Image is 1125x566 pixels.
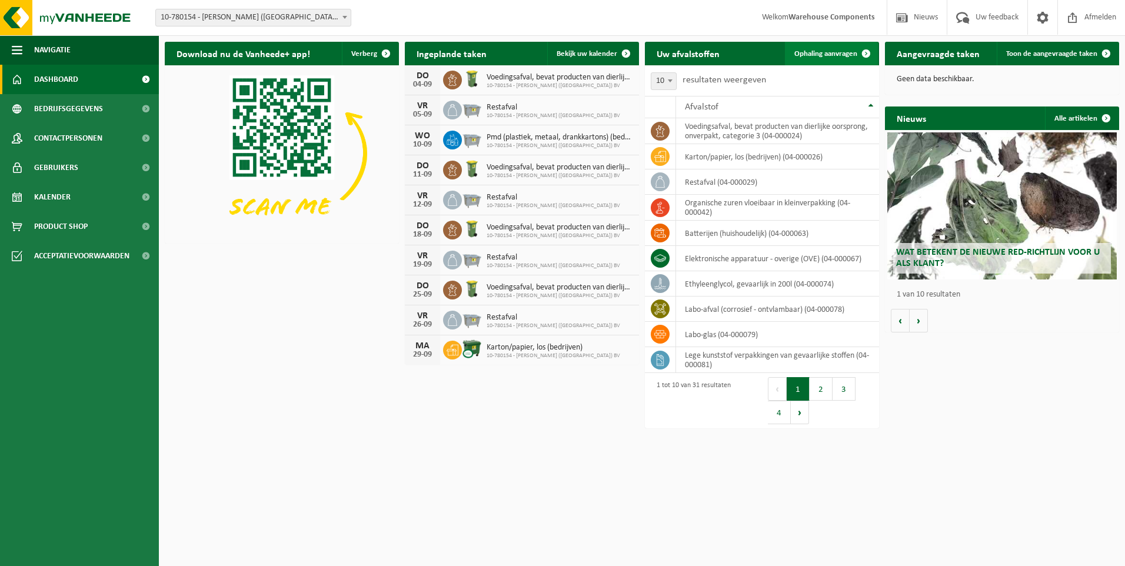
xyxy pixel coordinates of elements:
img: WB-0140-HPE-GN-50 [462,219,482,239]
td: elektronische apparatuur - overige (OVE) (04-000067) [676,246,879,271]
div: DO [411,221,434,231]
span: 10-780154 - ROYAL SANDERS (BELGIUM) BV - IEPER [155,9,351,26]
button: Previous [768,377,787,401]
span: Voedingsafval, bevat producten van dierlijke oorsprong, onverpakt, categorie 3 [487,163,633,172]
span: Bekijk uw kalender [557,50,617,58]
span: Voedingsafval, bevat producten van dierlijke oorsprong, onverpakt, categorie 3 [487,223,633,232]
span: 10-780154 - [PERSON_NAME] ([GEOGRAPHIC_DATA]) BV [487,262,620,269]
span: 10-780154 - [PERSON_NAME] ([GEOGRAPHIC_DATA]) BV [487,322,620,329]
span: Acceptatievoorwaarden [34,241,129,271]
button: Next [791,401,809,424]
a: Alle artikelen [1045,106,1118,130]
td: restafval (04-000029) [676,169,879,195]
div: 05-09 [411,111,434,119]
span: Wat betekent de nieuwe RED-richtlijn voor u als klant? [896,248,1100,268]
span: Restafval [487,313,620,322]
div: 12-09 [411,201,434,209]
span: Restafval [487,103,620,112]
img: WB-2500-GAL-GY-01 [462,189,482,209]
span: 10-780154 - [PERSON_NAME] ([GEOGRAPHIC_DATA]) BV [487,292,633,299]
button: Vorige [891,309,910,332]
div: 11-09 [411,171,434,179]
span: Verberg [351,50,377,58]
span: Kalender [34,182,71,212]
span: Afvalstof [685,102,718,112]
strong: Warehouse Components [788,13,875,22]
img: WB-0140-HPE-GN-50 [462,69,482,89]
h2: Aangevraagde taken [885,42,991,65]
img: WB-2500-GAL-GY-01 [462,249,482,269]
span: Ophaling aanvragen [794,50,857,58]
span: 10 [651,72,677,90]
h2: Uw afvalstoffen [645,42,731,65]
img: Download de VHEPlus App [165,65,399,241]
div: 29-09 [411,351,434,359]
span: 10-780154 - [PERSON_NAME] ([GEOGRAPHIC_DATA]) BV [487,172,633,179]
a: Wat betekent de nieuwe RED-richtlijn voor u als klant? [887,132,1117,279]
div: VR [411,191,434,201]
div: WO [411,131,434,141]
span: 10 [651,73,676,89]
span: Gebruikers [34,153,78,182]
img: WB-0140-HPE-GN-50 [462,159,482,179]
td: voedingsafval, bevat producten van dierlijke oorsprong, onverpakt, categorie 3 (04-000024) [676,118,879,144]
td: batterijen (huishoudelijk) (04-000063) [676,221,879,246]
span: 10-780154 - [PERSON_NAME] ([GEOGRAPHIC_DATA]) BV [487,232,633,239]
div: 25-09 [411,291,434,299]
span: 10-780154 - ROYAL SANDERS (BELGIUM) BV - IEPER [156,9,351,26]
span: 10-780154 - [PERSON_NAME] ([GEOGRAPHIC_DATA]) BV [487,142,633,149]
p: 1 van 10 resultaten [897,291,1113,299]
a: Bekijk uw kalender [547,42,638,65]
h2: Download nu de Vanheede+ app! [165,42,322,65]
h2: Nieuws [885,106,938,129]
td: organische zuren vloeibaar in kleinverpakking (04-000042) [676,195,879,221]
button: Verberg [342,42,398,65]
button: 3 [833,377,856,401]
img: WB-2500-GAL-GY-01 [462,309,482,329]
div: 10-09 [411,141,434,149]
span: 10-780154 - [PERSON_NAME] ([GEOGRAPHIC_DATA]) BV [487,112,620,119]
span: 10-780154 - [PERSON_NAME] ([GEOGRAPHIC_DATA]) BV [487,202,620,209]
a: Ophaling aanvragen [785,42,878,65]
div: 1 tot 10 van 31 resultaten [651,376,731,425]
td: karton/papier, los (bedrijven) (04-000026) [676,144,879,169]
td: labo-afval (corrosief - ontvlambaar) (04-000078) [676,297,879,322]
div: 18-09 [411,231,434,239]
span: Restafval [487,253,620,262]
span: Bedrijfsgegevens [34,94,103,124]
div: 04-09 [411,81,434,89]
a: Toon de aangevraagde taken [997,42,1118,65]
span: Dashboard [34,65,78,94]
button: 1 [787,377,810,401]
span: Voedingsafval, bevat producten van dierlijke oorsprong, onverpakt, categorie 3 [487,283,633,292]
span: Toon de aangevraagde taken [1006,50,1097,58]
button: 4 [768,401,791,424]
button: 2 [810,377,833,401]
div: MA [411,341,434,351]
label: resultaten weergeven [683,75,766,85]
div: DO [411,281,434,291]
div: 19-09 [411,261,434,269]
span: 10-780154 - [PERSON_NAME] ([GEOGRAPHIC_DATA]) BV [487,82,633,89]
button: Volgende [910,309,928,332]
td: lege kunststof verpakkingen van gevaarlijke stoffen (04-000081) [676,347,879,373]
td: labo-glas (04-000079) [676,322,879,347]
div: DO [411,71,434,81]
span: Voedingsafval, bevat producten van dierlijke oorsprong, onverpakt, categorie 3 [487,73,633,82]
td: ethyleenglycol, gevaarlijk in 200l (04-000074) [676,271,879,297]
span: 10-780154 - [PERSON_NAME] ([GEOGRAPHIC_DATA]) BV [487,352,620,359]
div: DO [411,161,434,171]
img: WB-2500-GAL-GY-01 [462,129,482,149]
div: 26-09 [411,321,434,329]
img: WB-2500-GAL-GY-01 [462,99,482,119]
div: VR [411,311,434,321]
span: Pmd (plastiek, metaal, drankkartons) (bedrijven) [487,133,633,142]
span: Product Shop [34,212,88,241]
div: VR [411,101,434,111]
span: Navigatie [34,35,71,65]
div: VR [411,251,434,261]
span: Contactpersonen [34,124,102,153]
p: Geen data beschikbaar. [897,75,1107,84]
span: Karton/papier, los (bedrijven) [487,343,620,352]
h2: Ingeplande taken [405,42,498,65]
